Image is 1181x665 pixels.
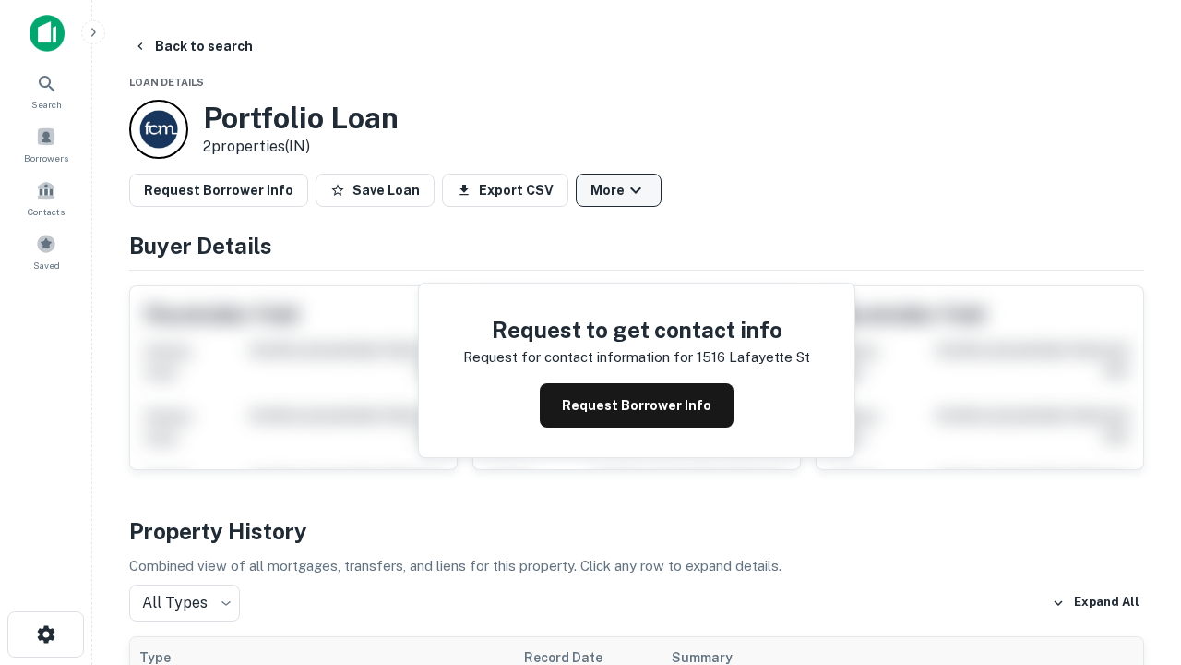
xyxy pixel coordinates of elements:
button: More [576,174,662,207]
button: Request Borrower Info [540,383,734,428]
img: capitalize-icon.png [30,15,65,52]
a: Contacts [6,173,87,223]
span: Contacts [28,204,65,219]
button: Save Loan [316,174,435,207]
button: Export CSV [442,174,568,207]
h4: Buyer Details [129,229,1144,262]
a: Borrowers [6,119,87,169]
button: Request Borrower Info [129,174,308,207]
h3: Portfolio Loan [203,101,399,136]
p: Combined view of all mortgages, transfers, and liens for this property. Click any row to expand d... [129,555,1144,577]
button: Expand All [1047,589,1144,617]
p: 1516 lafayette st [697,346,810,369]
span: Loan Details [129,77,204,88]
span: Search [31,97,62,112]
span: Saved [33,258,60,272]
a: Search [6,66,87,115]
p: Request for contact information for [463,346,693,369]
p: 2 properties (IN) [203,136,399,158]
h4: Property History [129,514,1144,548]
iframe: Chat Widget [1089,517,1181,606]
a: Saved [6,226,87,276]
h4: Request to get contact info [463,313,810,346]
div: All Types [129,585,240,622]
span: Borrowers [24,151,68,165]
button: Back to search [125,30,260,63]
